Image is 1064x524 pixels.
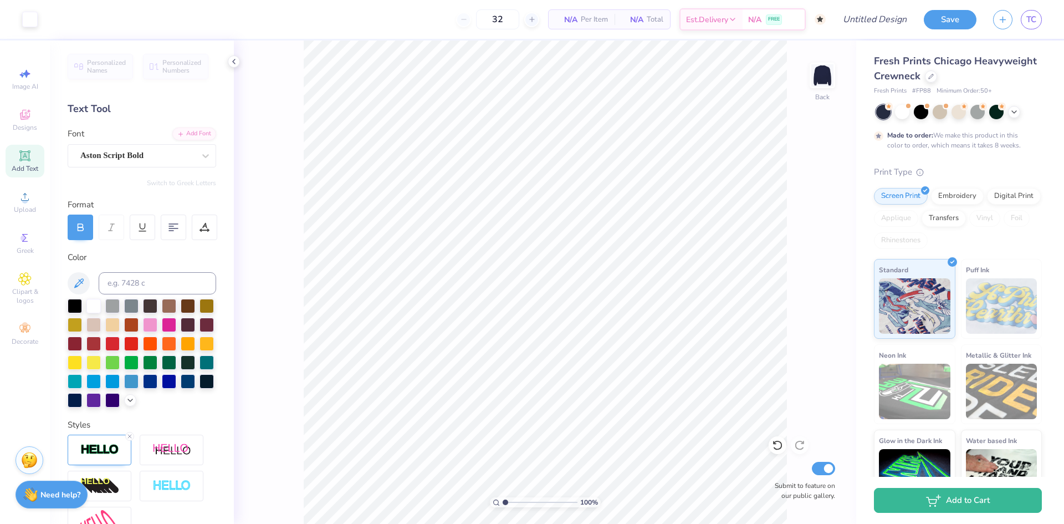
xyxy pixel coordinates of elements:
a: TC [1021,10,1042,29]
div: Print Type [874,166,1042,179]
div: Back [815,92,830,102]
img: Shadow [152,443,191,457]
span: FREE [768,16,780,23]
span: N/A [621,14,643,26]
span: Water based Ink [966,435,1017,446]
span: Fresh Prints [874,87,907,96]
span: Upload [14,205,36,214]
span: Personalized Names [87,59,126,74]
div: Transfers [922,210,966,227]
input: – – [476,9,519,29]
span: Per Item [581,14,608,26]
div: Foil [1004,210,1030,227]
div: Styles [68,419,216,431]
img: Puff Ink [966,278,1037,334]
span: Clipart & logos [6,287,44,305]
span: Total [647,14,663,26]
img: Stroke [80,444,119,456]
img: Back [811,64,833,87]
button: Add to Cart [874,488,1042,513]
div: Embroidery [931,188,984,205]
div: Applique [874,210,918,227]
div: We make this product in this color to order, which means it takes 8 weeks. [887,130,1024,150]
strong: Made to order: [887,131,933,140]
div: Digital Print [987,188,1041,205]
strong: Need help? [40,490,80,500]
img: Metallic & Glitter Ink [966,364,1037,419]
span: 100 % [580,497,598,507]
div: Add Font [172,128,216,140]
div: Screen Print [874,188,928,205]
div: Rhinestones [874,232,928,249]
span: Minimum Order: 50 + [937,87,992,96]
span: Neon Ink [879,349,906,361]
button: Switch to Greek Letters [147,179,216,187]
span: Designs [13,123,37,132]
img: Glow in the Dark Ink [879,449,950,505]
button: Save [924,10,976,29]
div: Vinyl [969,210,1000,227]
span: Personalized Numbers [162,59,202,74]
img: Standard [879,278,950,334]
img: Neon Ink [879,364,950,419]
span: Image AI [12,82,38,91]
span: N/A [748,14,761,26]
span: Puff Ink [966,264,989,276]
img: Water based Ink [966,449,1037,505]
div: Format [68,199,217,211]
span: Est. Delivery [686,14,728,26]
input: e.g. 7428 c [99,272,216,294]
span: Add Text [12,164,38,173]
span: N/A [555,14,577,26]
span: Standard [879,264,908,276]
label: Submit to feature on our public gallery. [769,481,835,501]
span: Glow in the Dark Ink [879,435,942,446]
input: Untitled Design [834,8,915,30]
img: 3d Illusion [80,477,119,495]
span: Metallic & Glitter Ink [966,349,1031,361]
img: Negative Space [152,480,191,492]
span: Decorate [12,337,38,346]
span: Greek [17,246,34,255]
span: TC [1026,13,1036,26]
span: # FP88 [912,87,931,96]
label: Font [68,128,84,140]
span: Fresh Prints Chicago Heavyweight Crewneck [874,54,1037,83]
div: Color [68,251,216,264]
div: Text Tool [68,101,216,116]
